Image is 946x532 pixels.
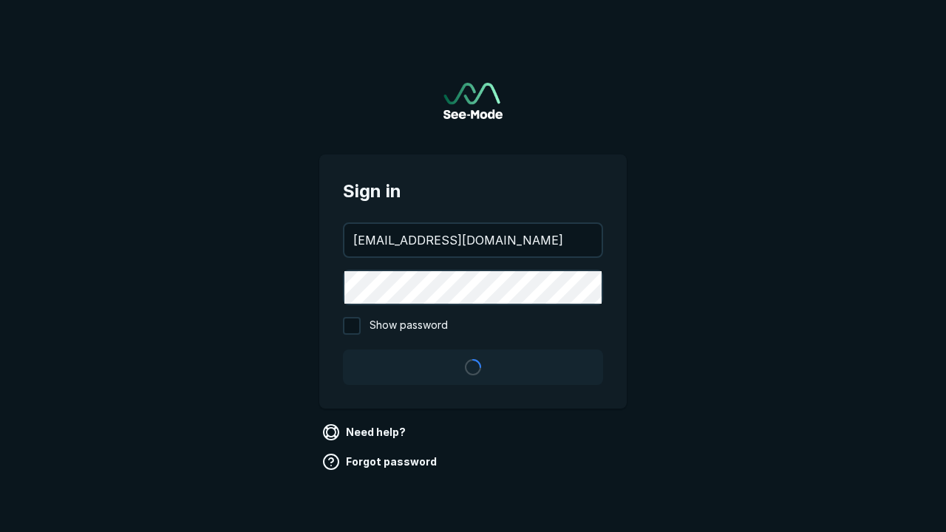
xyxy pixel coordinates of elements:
a: Go to sign in [443,83,503,119]
a: Forgot password [319,450,443,474]
a: Need help? [319,420,412,444]
span: Sign in [343,178,603,205]
span: Show password [370,317,448,335]
img: See-Mode Logo [443,83,503,119]
input: your@email.com [344,224,602,256]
